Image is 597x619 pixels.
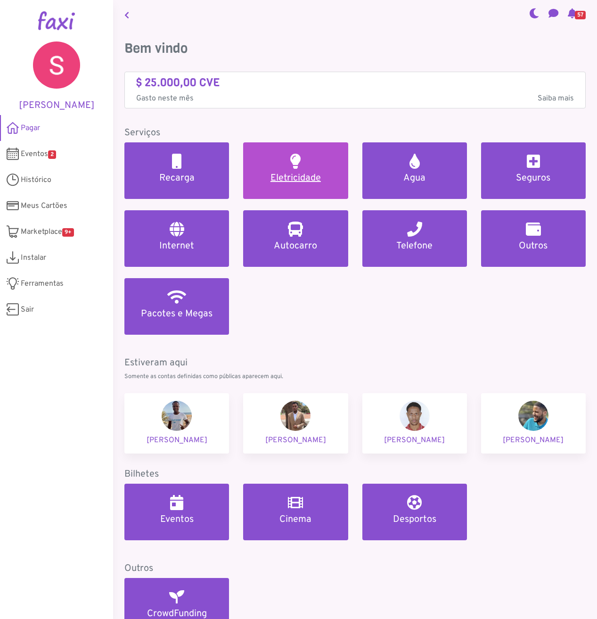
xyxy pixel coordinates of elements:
span: Instalar [21,252,46,264]
p: Somente as contas definidas como públicas aparecem aqui. [124,372,586,381]
p: Gasto neste mês [136,93,574,104]
a: Desportos [362,484,467,540]
a: Cinema [243,484,348,540]
a: Cé Fernandes [PERSON_NAME] [124,393,229,454]
h5: Eventos [136,514,218,525]
a: Eventos [124,484,229,540]
span: Pagar [21,123,40,134]
a: $ 25.000,00 CVE Gasto neste mêsSaiba mais [136,76,574,105]
span: 2 [48,150,56,159]
h5: Telefone [374,240,456,252]
h5: Cinema [254,514,336,525]
h5: Seguros [492,173,574,184]
h5: Estiveram aqui [124,357,586,369]
a: Recarga [124,142,229,199]
img: Joelson Leal [518,401,548,431]
h3: Bem vindo [124,41,586,57]
p: [PERSON_NAME] [370,435,459,446]
h5: Desportos [374,514,456,525]
span: Marketplace [21,226,74,238]
h5: Eletricidade [254,173,336,184]
a: Seguros [481,142,586,199]
a: Agua [362,142,467,199]
a: [PERSON_NAME] [14,41,99,111]
h5: Internet [136,240,218,252]
h5: Outros [492,240,574,252]
h5: Pacotes e Megas [136,308,218,320]
a: Outros [481,210,586,267]
span: Ferramentas [21,278,64,289]
h5: Bilhetes [124,469,586,480]
span: Sair [21,304,34,315]
h5: Outros [124,563,586,574]
a: Joelson Leal [PERSON_NAME] [481,393,586,454]
span: Meus Cartões [21,200,67,212]
a: Internet [124,210,229,267]
h5: Recarga [136,173,218,184]
a: Carlos Barros [PERSON_NAME] [362,393,467,454]
a: Eletricidade [243,142,348,199]
h5: Autocarro [254,240,336,252]
h5: Serviços [124,127,586,139]
a: Pacotes e Megas [124,278,229,335]
span: 57 [575,11,586,19]
p: [PERSON_NAME] [489,435,578,446]
h5: [PERSON_NAME] [14,100,99,111]
a: Carlos Frederico [PERSON_NAME] [243,393,348,454]
span: 9+ [62,228,74,237]
a: Autocarro [243,210,348,267]
a: Telefone [362,210,467,267]
img: Cé Fernandes [162,401,192,431]
span: Eventos [21,149,56,160]
h4: $ 25.000,00 CVE [136,76,574,90]
span: Histórico [21,174,51,186]
img: Carlos Frederico [280,401,311,431]
img: Carlos Barros [400,401,430,431]
span: Saiba mais [538,93,574,104]
h5: Agua [374,173,456,184]
p: [PERSON_NAME] [251,435,340,446]
p: [PERSON_NAME] [132,435,221,446]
